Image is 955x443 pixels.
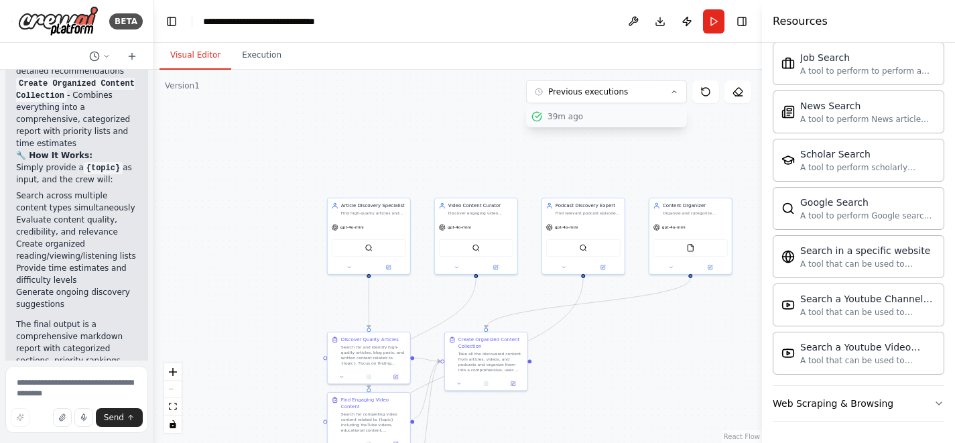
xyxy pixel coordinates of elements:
div: Search a Youtube Video content [800,340,936,354]
img: Logo [18,6,99,36]
button: Switch to previous chat [84,48,116,64]
div: Video Content CuratorDiscover engaging video content including YouTube videos, documentaries, and... [434,198,518,275]
g: Edge from d31e2d4f-a6f5-4491-9642-9044826a91bd to 2cca8780-1334-4ffe-a6db-54f10b8250bc [483,278,694,328]
button: Open in side panel [584,263,622,271]
div: Article Discovery SpecialistFind high-quality articles and blog posts related to {topic} that mat... [327,198,411,275]
div: Take all the discovered content from articles, videos, and podcasts and organize them into a comp... [458,351,523,373]
div: 39m ago [548,111,682,122]
nav: breadcrumb [203,15,354,28]
img: SerplyJobSearchTool [781,57,795,70]
div: Search for and identify high-quality articles, blog posts, and written content related to {topic}... [341,344,406,366]
button: Open in side panel [501,379,524,387]
div: Find high-quality articles and blog posts related to {topic} that match user interests and prefer... [341,210,406,216]
button: Click to speak your automation idea [74,408,93,427]
div: Job Search [800,51,936,64]
img: YoutubeChannelSearchTool [781,298,795,312]
li: Generate ongoing discovery suggestions [16,286,137,310]
li: Create organized reading/viewing/listening lists [16,238,137,262]
div: Podcast Discovery Expert [556,202,621,209]
button: fit view [164,398,182,416]
code: {topic} [84,162,123,174]
div: Discover Quality Articles [341,336,399,343]
div: Scholar Search [800,147,936,161]
button: Visual Editor [160,42,231,70]
h4: Resources [773,13,828,29]
g: Edge from 219c8d23-462d-4486-a13e-43da9be44a1d to bb33b353-2b62-4863-bfd1-6c11cd7e1edc [365,278,479,389]
p: The final output is a comprehensive markdown report with categorized sections, priority rankings,... [16,318,137,403]
div: Version 1 [165,80,200,91]
img: SerplyScholarSearchTool [781,153,795,167]
button: Open in side panel [691,263,729,271]
button: Open in side panel [476,263,515,271]
button: Start a new chat [121,48,143,64]
button: Hide left sidebar [162,12,181,31]
div: News Search [800,99,936,113]
div: A tool that can be used to semantic search a query from a Youtube Channels content. [800,307,936,318]
a: React Flow attribution [724,433,760,440]
span: Send [104,412,124,423]
img: SerperDevTool [579,244,587,252]
div: Podcast Discovery ExpertFind relevant podcast episodes and shows about {topic} that provide deep ... [542,198,625,275]
span: Previous executions [548,86,628,97]
div: Google Search [800,196,936,209]
div: Create Organized Content Collection [458,336,523,350]
div: Video Content Curator [448,202,513,209]
div: A tool to perform Google search with a search_query. [800,210,936,221]
button: toggle interactivity [164,416,182,433]
div: Search for compelling video content related to {topic} including YouTube videos, educational cont... [341,412,406,433]
img: SerperDevTool [472,244,480,252]
div: Find relevant podcast episodes and shows about {topic} that provide deep insights, expert intervi... [556,210,621,216]
span: gpt-4o-mini [340,225,364,230]
li: - Combines everything into a comprehensive, categorized report with priority lists and time estim... [16,77,137,149]
div: Search a Youtube Channels content [800,292,936,306]
div: Discover engaging video content including YouTube videos, documentaries, and educational content ... [448,210,513,216]
div: Web Scraping & Browsing [773,397,893,410]
button: Web Scraping & Browsing [773,386,944,421]
div: Discover Quality ArticlesSearch for and identify high-quality articles, blog posts, and written c... [327,332,411,385]
button: 39m ago [526,106,687,127]
button: No output available [472,379,500,387]
g: Edge from bb33b353-2b62-4863-bfd1-6c11cd7e1edc to 2cca8780-1334-4ffe-a6db-54f10b8250bc [414,358,440,422]
div: React Flow controls [164,363,182,433]
div: A tool that can be used to semantic search a query from a specific URL content. [800,259,936,269]
g: Edge from 041becde-824b-4a72-83ce-0e7d821b31d9 to ede701fe-2fa6-4786-b75e-abb8e4482e91 [365,278,372,328]
img: FileReadTool [686,244,694,252]
div: Create Organized Content CollectionTake all the discovered content from articles, videos, and pod... [444,332,528,391]
div: BETA [109,13,143,29]
span: gpt-4o-mini [555,225,578,230]
span: gpt-4o-mini [662,225,686,230]
div: Search in a specific website [800,244,936,257]
button: Upload files [53,408,72,427]
button: Open in side panel [384,373,407,381]
img: SerplyNewsSearchTool [781,105,795,119]
div: Article Discovery Specialist [341,202,406,209]
div: Organize and categorize discovered content into structured reading lists, playlists, and curated ... [663,210,728,216]
button: Previous executions [526,80,687,103]
button: Execution [231,42,292,70]
button: Open in side panel [369,263,407,271]
div: A tool to perform scholarly literature search with a search_query. [800,162,936,173]
img: SerplyWebSearchTool [781,202,795,215]
li: Provide time estimates and difficulty levels [16,262,137,286]
div: Content Organizer [663,202,728,209]
g: Edge from ede701fe-2fa6-4786-b75e-abb8e4482e91 to 2cca8780-1334-4ffe-a6db-54f10b8250bc [414,355,440,365]
strong: 🔧 How It Works: [16,151,92,160]
button: Hide right sidebar [733,12,751,31]
div: Find Engaging Video Content [341,397,406,410]
button: zoom in [164,363,182,381]
button: Improve this prompt [11,408,29,427]
button: No output available [355,373,383,381]
img: YoutubeVideoSearchTool [781,346,795,360]
div: A tool to perform to perform a job search in the [GEOGRAPHIC_DATA] with a search_query. [800,66,936,76]
img: SerperDevTool [365,244,373,252]
li: Search across multiple content types simultaneously [16,190,137,214]
img: WebsiteSearchTool [781,250,795,263]
p: Simply provide a as input, and the crew will: [16,162,137,186]
li: Evaluate content quality, credibility, and relevance [16,214,137,238]
div: Content OrganizerOrganize and categorize discovered content into structured reading lists, playli... [649,198,733,275]
button: Send [96,408,143,427]
div: A tool to perform News article search with a search_query. [800,114,936,125]
div: A tool that can be used to semantic search a query from a Youtube Video content. [800,355,936,366]
span: gpt-4o-mini [448,225,471,230]
code: Create Organized Content Collection [16,78,135,102]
